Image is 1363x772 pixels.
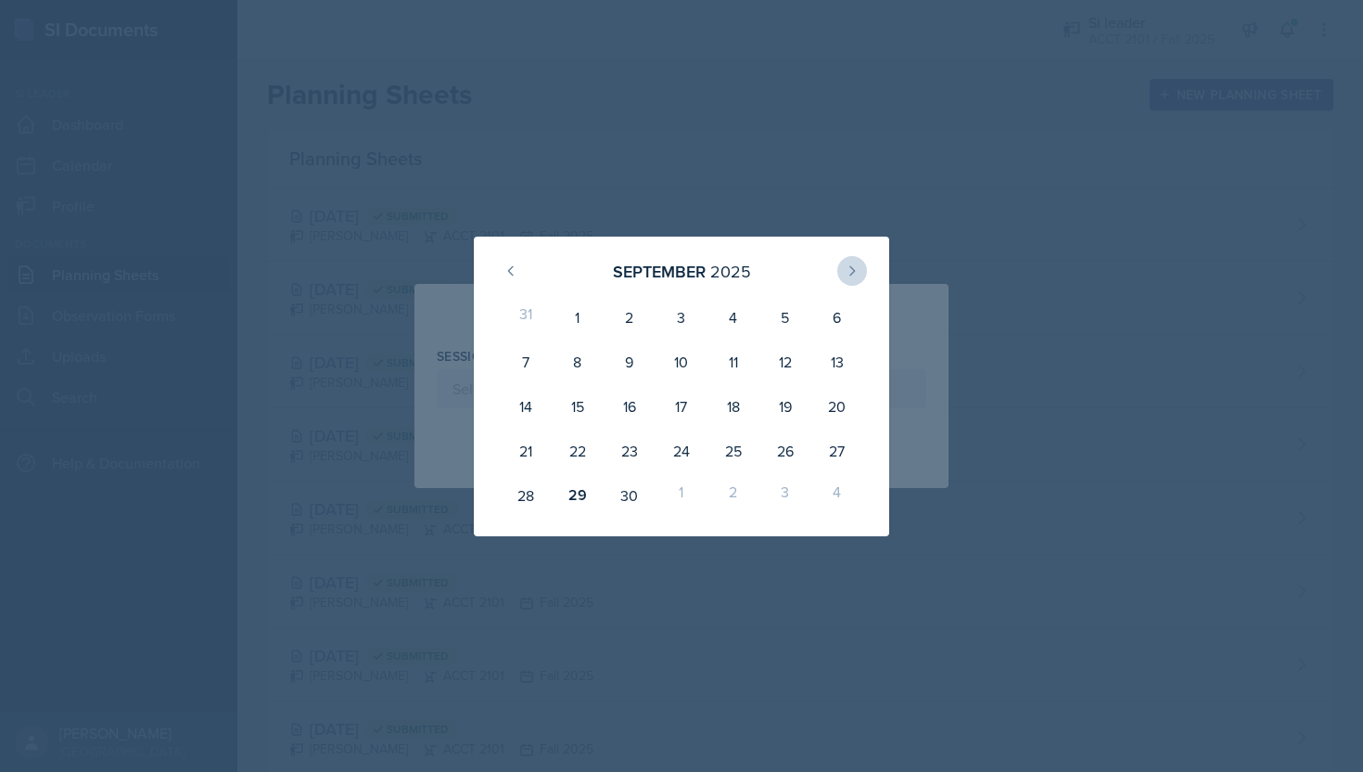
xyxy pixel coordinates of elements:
div: 14 [500,384,552,429]
div: 28 [500,473,552,518]
div: 25 [707,429,759,473]
div: 26 [759,429,811,473]
div: 17 [656,384,707,429]
div: 4 [707,295,759,340]
div: 21 [500,429,552,473]
div: 1 [656,473,707,518]
div: 3 [656,295,707,340]
div: 20 [811,384,863,429]
div: 19 [759,384,811,429]
div: 11 [707,340,759,384]
div: 18 [707,384,759,429]
div: 9 [604,340,656,384]
div: 7 [500,340,552,384]
div: 2025 [710,259,751,284]
div: 2 [707,473,759,518]
div: 1 [552,295,604,340]
div: 22 [552,429,604,473]
div: 30 [604,473,656,518]
div: 4 [811,473,863,518]
div: 10 [656,340,707,384]
div: 31 [500,295,552,340]
div: 29 [552,473,604,518]
div: 6 [811,295,863,340]
div: 16 [604,384,656,429]
div: 23 [604,429,656,473]
div: 15 [552,384,604,429]
div: 13 [811,340,863,384]
div: 12 [759,340,811,384]
div: 8 [552,340,604,384]
div: 24 [656,429,707,473]
div: 27 [811,429,863,473]
div: 2 [604,295,656,340]
div: September [613,259,706,284]
div: 5 [759,295,811,340]
div: 3 [759,473,811,518]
